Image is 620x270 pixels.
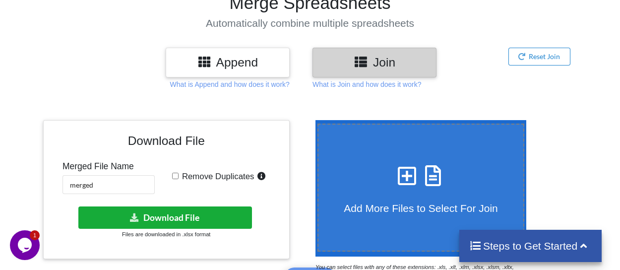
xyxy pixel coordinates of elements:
[78,206,252,229] button: Download File
[344,202,497,214] span: Add More Files to Select For Join
[62,175,155,194] input: Enter File Name
[312,79,421,89] p: What is Join and how does it work?
[51,128,282,158] h3: Download File
[508,48,570,66] button: Reset Join
[469,240,592,252] h4: Steps to Get Started
[320,55,429,69] h3: Join
[179,172,254,181] span: Remove Duplicates
[170,79,290,89] p: What is Append and how does it work?
[173,55,282,69] h3: Append
[62,161,155,172] h5: Merged File Name
[10,230,42,260] iframe: chat widget
[122,231,210,237] small: Files are downloaded in .xlsx format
